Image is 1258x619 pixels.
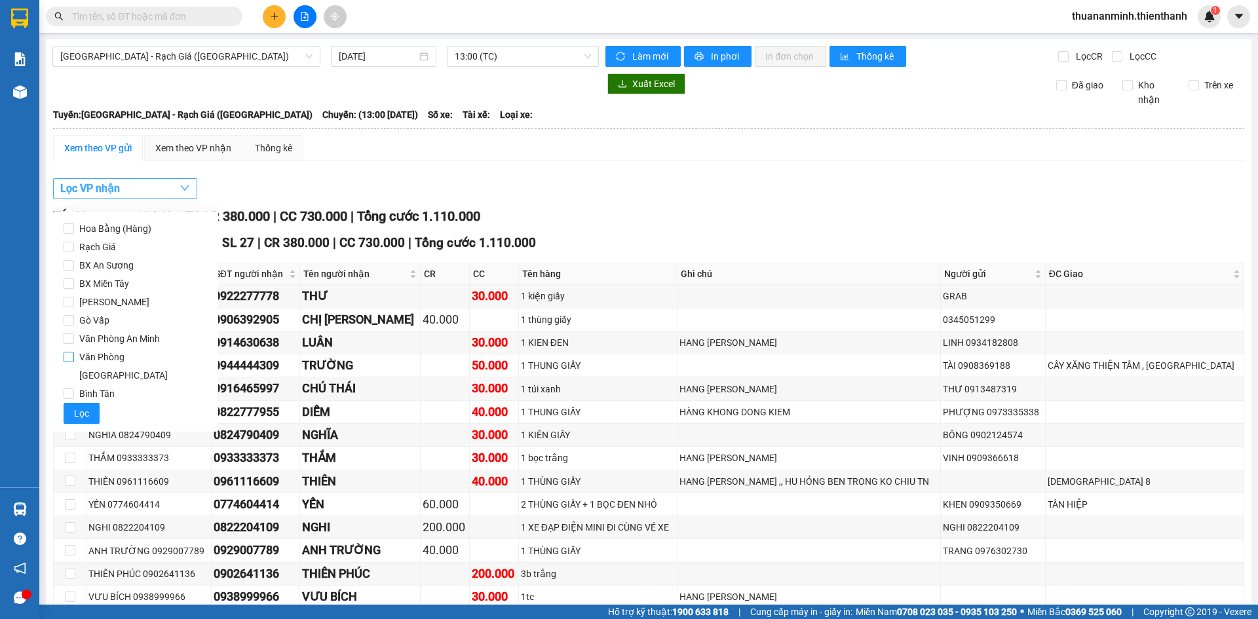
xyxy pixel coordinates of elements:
[1065,607,1122,617] strong: 0369 525 060
[302,356,419,375] div: TRƯỜNG
[280,208,347,224] span: CC 730.000
[72,9,227,24] input: Tìm tên, số ĐT hoặc mã đơn
[500,107,533,122] span: Loại xe:
[74,238,121,256] span: Rạch Giá
[521,405,675,419] div: 1 THUNG GIẤY
[1061,8,1198,24] span: thuananminh.thienthanh
[214,472,297,491] div: 0961116609
[1185,607,1194,616] span: copyright
[1133,78,1179,107] span: Kho nhận
[11,9,28,28] img: logo-vxr
[472,426,516,444] div: 30.000
[521,358,675,373] div: 1 THUNG GIẤY
[943,312,1043,327] div: 0345051299
[14,591,26,604] span: message
[214,403,297,421] div: 0822777955
[212,424,300,447] td: 0824790409
[88,590,209,604] div: VƯU BÍCH 0938999966
[74,329,165,348] span: Văn Phòng An Minh
[64,141,132,155] div: Xem theo VP gửi
[212,563,300,586] td: 0902641136
[944,267,1032,281] span: Người gửi
[302,565,419,583] div: THIÊN PHÚC
[672,607,729,617] strong: 1900 633 818
[302,472,419,491] div: THIÊN
[302,333,419,352] div: LUÂN
[856,49,896,64] span: Thống kê
[212,516,300,539] td: 0822204109
[1233,10,1245,22] span: caret-down
[943,520,1043,535] div: NGHI 0822204109
[222,235,254,250] span: SL 27
[470,263,519,285] th: CC
[330,12,339,21] span: aim
[679,382,938,396] div: HANG [PERSON_NAME]
[679,474,938,489] div: HANG [PERSON_NAME] ,, HU HỎNG BEN TRONG KO CHIU TN
[212,331,300,354] td: 0914630638
[214,426,297,444] div: 0824790409
[214,541,297,559] div: 0929007789
[302,287,419,305] div: THƯ
[212,401,300,424] td: 0822777955
[74,385,120,403] span: Bình Tân
[339,235,405,250] span: CC 730.000
[1204,10,1215,22] img: icon-new-feature
[521,428,675,442] div: 1 KIÊN GIẤY
[212,285,300,308] td: 0922277778
[214,495,297,514] div: 0774604414
[300,377,421,400] td: CHÚ THÁI
[303,267,408,281] span: Tên người nhận
[608,605,729,619] span: Hỗ trợ kỹ thuật:
[214,449,297,467] div: 0933333373
[302,495,419,514] div: YẾN
[74,256,139,274] span: BX An Sương
[300,447,421,470] td: THẮM
[302,403,419,421] div: DIỄM
[215,267,286,281] span: SĐT người nhận
[679,405,938,419] div: HÀNG KHONG DONG KIEM
[943,335,1043,350] div: LINH 0934182808
[54,12,64,21] span: search
[212,470,300,493] td: 0961116609
[1199,78,1238,92] span: Trên xe
[263,5,286,28] button: plus
[750,605,852,619] span: Cung cấp máy in - giấy in:
[521,312,675,327] div: 1 thùng giấy
[943,405,1043,419] div: PHƯỢNG 0973335338
[1048,474,1242,489] div: [DEMOGRAPHIC_DATA] 8
[632,49,670,64] span: Làm mới
[257,235,261,250] span: |
[1048,358,1242,373] div: CÂY XĂNG THIỆN TÂM , [GEOGRAPHIC_DATA]
[1049,267,1230,281] span: ĐC Giao
[357,208,480,224] span: Tổng cước 1.110.000
[472,472,516,491] div: 40.000
[521,520,675,535] div: 1 XE ĐẠP ĐIỆN MINI ĐI CÙNG VÉ XE
[521,474,675,489] div: 1 THÙNG GIẤY
[13,502,27,516] img: warehouse-icon
[455,47,591,66] span: 13:00 (TC)
[829,46,906,67] button: bar-chartThống kê
[255,141,292,155] div: Thống kê
[300,539,421,562] td: ANH TRƯỜNG
[214,333,297,352] div: 0914630638
[300,12,309,21] span: file-add
[711,49,741,64] span: In phơi
[421,263,470,285] th: CR
[521,289,675,303] div: 1 kiện giấy
[300,331,421,354] td: LUÂN
[1048,497,1242,512] div: TÂN HIỆP
[428,107,453,122] span: Số xe:
[214,356,297,375] div: 0944444309
[856,605,1017,619] span: Miền Nam
[521,451,675,465] div: 1 bọc trắng
[212,539,300,562] td: 0929007789
[300,516,421,539] td: NGHI
[300,309,421,331] td: CHỊ HỒNG
[755,46,826,67] button: In đơn chọn
[302,518,419,536] div: NGHI
[472,356,516,375] div: 50.000
[74,274,134,293] span: BX Miền Tây
[618,79,627,90] span: download
[88,497,209,512] div: YẾN 0774604414
[155,141,231,155] div: Xem theo VP nhận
